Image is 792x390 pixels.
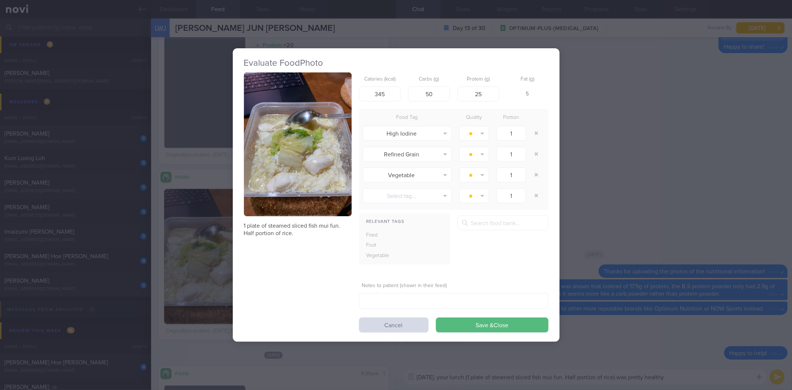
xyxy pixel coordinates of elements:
[457,87,499,101] input: 9
[359,318,428,332] button: Cancel
[493,113,530,123] div: Portion
[496,126,526,141] input: 1.0
[457,215,548,230] input: Search food bank...
[359,240,407,251] div: Fruit
[362,76,398,83] label: Calories (kcal)
[359,87,401,101] input: 250
[509,76,545,83] label: Fat (g)
[363,147,452,162] button: Refined Grain
[359,230,407,241] div: Fried
[411,76,447,83] label: Carbs (g)
[496,147,526,162] input: 1.0
[359,217,450,227] div: Relevant Tags
[436,318,548,332] button: Save &Close
[496,188,526,203] input: 1.0
[408,87,450,101] input: 33
[244,72,352,216] img: 1 plate of steamed sliced fish mui fun. Half portion of rice.
[496,168,526,182] input: 1.0
[359,113,456,123] div: Food Tag
[362,283,545,289] label: Notes to patient (shown in their feed)
[244,58,548,69] h2: Evaluate Food Photo
[363,188,452,203] button: Select tag...
[456,113,493,123] div: Quality
[460,76,496,83] label: Protein (g)
[506,87,548,102] div: 5
[359,251,407,261] div: Vegetable
[244,222,352,237] p: 1 plate of steamed sliced fish mui fun. Half portion of rice.
[363,168,452,182] button: Vegetable
[363,126,452,141] button: High Iodine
